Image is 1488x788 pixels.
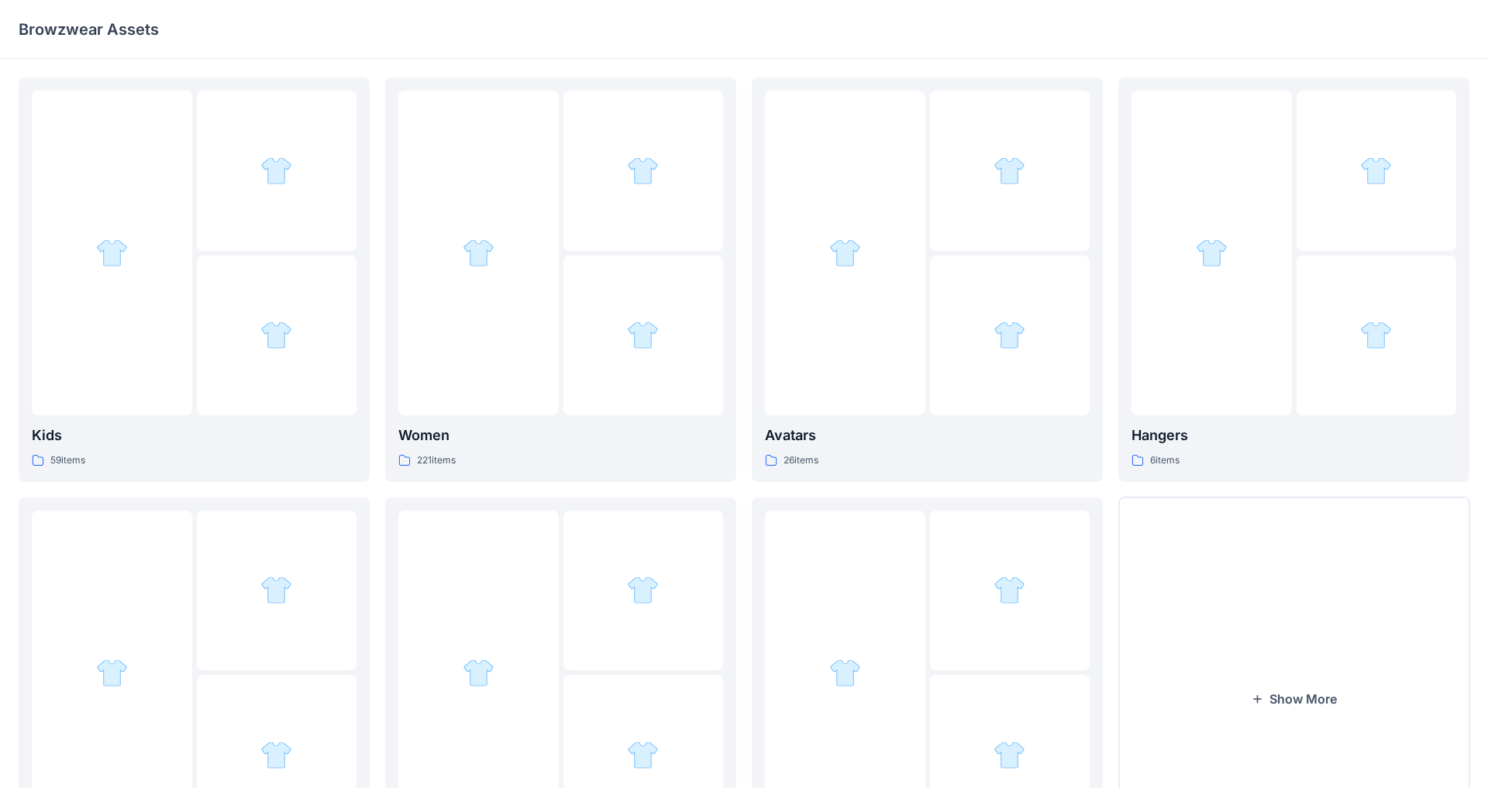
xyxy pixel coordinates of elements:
[1118,77,1469,482] a: folder 1folder 2folder 3Hangers6items
[50,452,85,469] p: 59 items
[627,319,659,351] img: folder 3
[96,237,128,269] img: folder 1
[398,425,723,446] p: Women
[1131,425,1456,446] p: Hangers
[994,574,1025,606] img: folder 2
[260,739,292,771] img: folder 3
[19,77,370,482] a: folder 1folder 2folder 3Kids59items
[260,574,292,606] img: folder 2
[994,155,1025,187] img: folder 2
[1360,319,1392,351] img: folder 3
[463,237,494,269] img: folder 1
[994,739,1025,771] img: folder 3
[627,574,659,606] img: folder 2
[1196,237,1228,269] img: folder 1
[784,452,818,469] p: 26 items
[260,155,292,187] img: folder 2
[96,657,128,689] img: folder 1
[260,319,292,351] img: folder 3
[32,425,356,446] p: Kids
[19,19,159,40] p: Browzwear Assets
[1360,155,1392,187] img: folder 2
[765,425,1090,446] p: Avatars
[463,657,494,689] img: folder 1
[627,155,659,187] img: folder 2
[417,452,456,469] p: 221 items
[994,319,1025,351] img: folder 3
[752,77,1103,482] a: folder 1folder 2folder 3Avatars26items
[829,657,861,689] img: folder 1
[1150,452,1180,469] p: 6 items
[627,739,659,771] img: folder 3
[385,77,736,482] a: folder 1folder 2folder 3Women221items
[829,237,861,269] img: folder 1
